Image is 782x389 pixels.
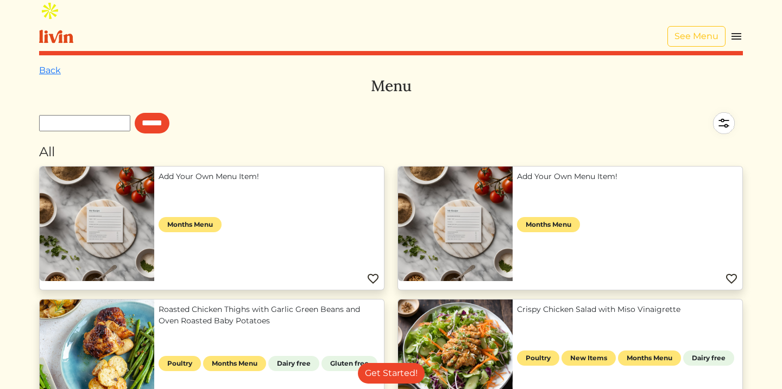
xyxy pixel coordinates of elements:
[517,304,738,315] a: Crispy Chicken Salad with Miso Vinaigrette
[367,272,380,285] img: Favorite menu item
[159,304,380,327] a: Roasted Chicken Thighs with Garlic Green Beans and Oven Roasted Baby Potatoes
[725,272,738,285] img: Favorite menu item
[358,363,425,384] a: Get Started!
[159,171,380,182] a: Add Your Own Menu Item!
[517,171,738,182] a: Add Your Own Menu Item!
